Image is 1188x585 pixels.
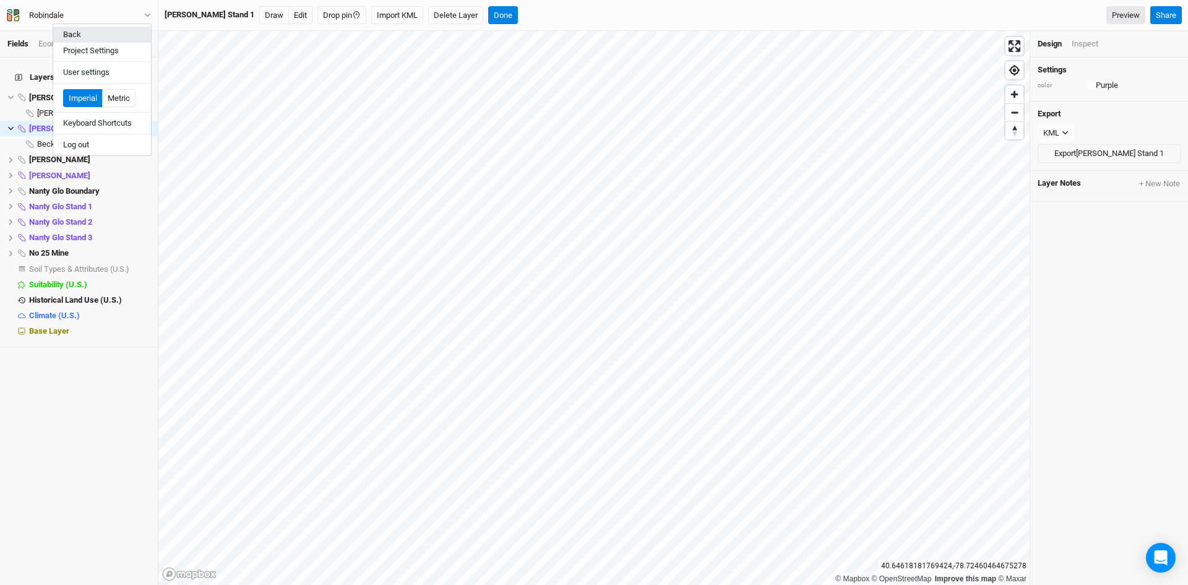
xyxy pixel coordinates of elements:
[488,6,518,25] button: Done
[935,574,996,583] a: Improve this map
[37,108,97,118] span: [PERSON_NAME]
[162,567,217,581] a: Mapbox logo
[29,9,64,22] div: Robindale
[29,295,122,305] span: Historical Land Use (U.S.)
[835,574,869,583] a: Mapbox
[1096,80,1118,91] div: Purple
[53,64,151,80] button: User settings
[29,248,69,258] span: No 25 Mine
[29,93,150,103] div: Becker Boundary
[428,6,483,25] button: Delete Layer
[998,574,1027,583] a: Maxar
[53,137,151,153] button: Log out
[1138,178,1181,189] button: + New Note
[53,43,151,59] button: Project Settings
[1038,65,1181,75] h4: Settings
[1005,103,1023,121] button: Zoom out
[872,574,932,583] a: OpenStreetMap
[317,6,366,25] button: Drop pin
[29,326,150,336] div: Base Layer
[29,217,92,227] span: Nanty Glo Stand 2
[29,217,150,227] div: Nanty Glo Stand 2
[7,39,28,48] a: Fields
[1043,127,1059,139] div: KML
[63,89,103,108] button: Imperial
[29,93,126,102] span: [PERSON_NAME] Boundary
[1005,121,1023,139] button: Reset bearing to north
[29,186,150,196] div: Nanty Glo Boundary
[29,311,150,321] div: Climate (U.S.)
[29,171,90,180] span: [PERSON_NAME]
[29,202,92,211] span: Nanty Glo Stand 1
[29,280,150,290] div: Suitability (U.S.)
[1005,61,1023,79] button: Find my location
[37,108,150,118] div: BECKER PAULA M
[158,31,1030,585] canvas: Map
[1038,109,1181,119] h4: Export
[1038,144,1181,163] button: Export[PERSON_NAME] Stand 1
[1072,38,1098,50] div: Inspect
[1005,85,1023,103] button: Zoom in
[1038,38,1062,50] div: Design
[37,139,150,149] div: Becker_Stand 1
[878,560,1030,573] div: 40.64618181769424 , -78.72460464675278
[29,280,87,289] span: Suitability (U.S.)
[29,202,150,212] div: Nanty Glo Stand 1
[29,264,150,274] div: Soil Types & Attributes (U.S.)
[29,155,150,165] div: Ernest Boundary
[29,186,100,196] span: Nanty Glo Boundary
[29,124,150,134] div: Becker Stand 1
[29,124,119,133] span: [PERSON_NAME] Stand 1
[29,171,150,181] div: Ernest Stands
[1038,81,1081,90] div: color
[1005,122,1023,139] span: Reset bearing to north
[29,326,69,336] span: Base Layer
[1146,543,1176,573] div: Open Intercom Messenger
[29,155,90,164] span: [PERSON_NAME]
[165,9,254,20] div: Becker Stand 1
[29,233,150,243] div: Nanty Glo Stand 3
[1005,37,1023,55] button: Enter fullscreen
[29,311,80,320] span: Climate (U.S.)
[29,295,150,305] div: Historical Land Use (U.S.)
[6,9,152,22] button: Robindale
[53,115,151,131] button: Keyboard Shortcuts
[1038,124,1074,142] button: KML
[7,65,150,90] h4: Layers
[102,89,136,108] button: Metric
[37,139,92,149] span: Becker_Stand 1
[259,6,289,25] button: Draw
[1005,104,1023,121] span: Zoom out
[371,6,423,25] button: Import KML
[29,233,92,242] span: Nanty Glo Stand 3
[288,6,312,25] button: Edit
[38,38,77,50] div: Economics
[1150,6,1182,25] button: Share
[1106,6,1145,25] a: Preview
[29,248,150,258] div: No 25 Mine
[29,264,129,274] span: Soil Types & Attributes (U.S.)
[53,27,151,43] button: Back
[1038,178,1081,189] span: Layer Notes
